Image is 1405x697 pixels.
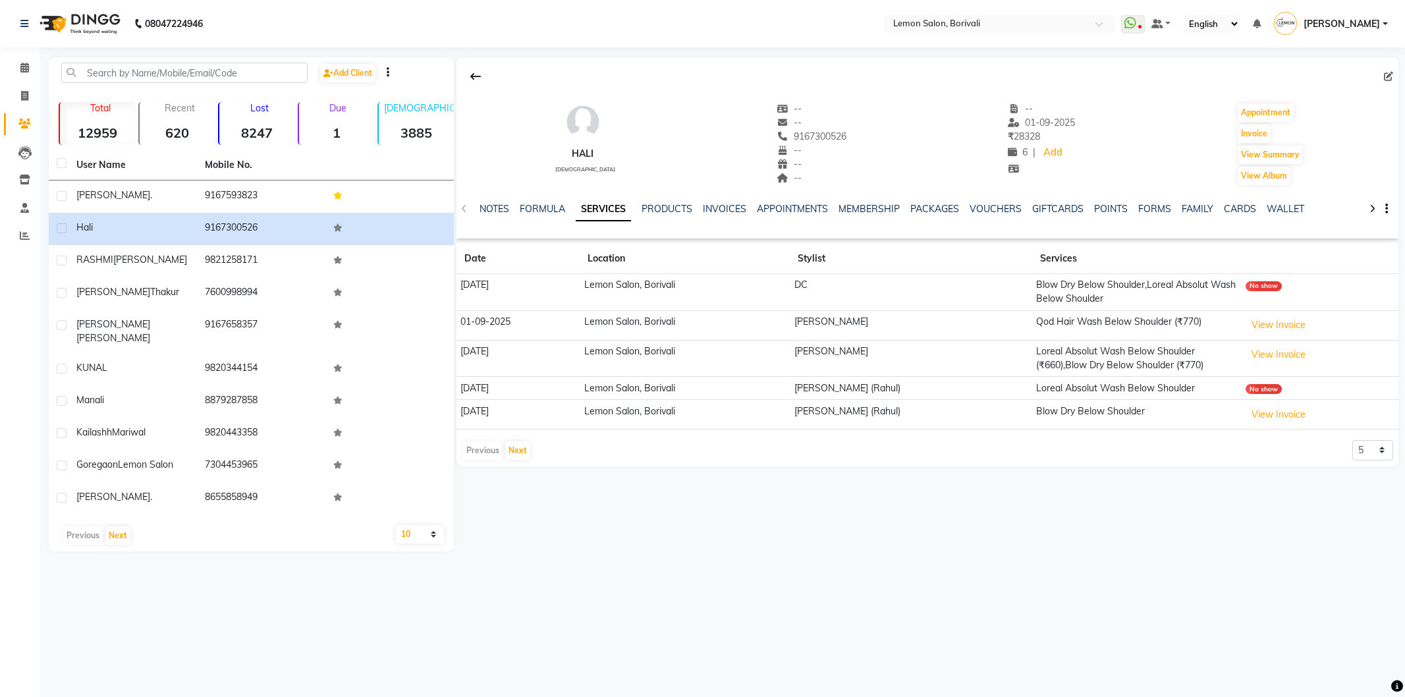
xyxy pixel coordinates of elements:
[480,203,509,215] a: NOTES
[197,245,325,277] td: 9821258171
[1008,130,1040,142] span: 28328
[790,310,1032,340] td: [PERSON_NAME]
[76,221,93,233] span: Hali
[1008,103,1033,115] span: --
[1032,244,1241,274] th: Services
[197,385,325,418] td: 8879287858
[790,400,1032,430] td: [PERSON_NAME] (Rahul)
[1032,310,1241,340] td: Qod Hair Wash Below Shoulder (₹770)
[60,125,136,141] strong: 12959
[580,310,790,340] td: Lemon Salon, Borivali
[1238,103,1294,122] button: Appointment
[777,103,802,115] span: --
[1267,203,1304,215] a: WALLET
[456,274,580,311] td: [DATE]
[456,400,580,430] td: [DATE]
[790,274,1032,311] td: DC
[563,102,603,142] img: avatar
[320,64,375,82] a: Add Client
[580,244,790,274] th: Location
[197,418,325,450] td: 9820443358
[970,203,1022,215] a: VOUCHERS
[197,353,325,385] td: 9820344154
[76,426,112,438] span: Kailashh
[1246,404,1311,425] button: View Invoice
[197,213,325,245] td: 9167300526
[1094,203,1128,215] a: POINTS
[1138,203,1171,215] a: FORMS
[580,340,790,377] td: Lemon Salon, Borivali
[1224,203,1256,215] a: CARDS
[1274,12,1297,35] img: Nimisha Pattani
[1032,400,1241,430] td: Blow Dry Below Shoulder
[76,189,150,201] span: [PERSON_NAME]
[1238,167,1290,185] button: View Album
[1008,130,1014,142] span: ₹
[505,441,530,460] button: Next
[1032,377,1241,400] td: Loreal Absolut Wash Below Shoulder
[777,158,802,170] span: --
[225,102,295,114] p: Lost
[113,254,187,265] span: [PERSON_NAME]
[112,426,146,438] span: Mariwal
[150,286,179,298] span: thakur
[790,340,1032,377] td: [PERSON_NAME]
[1246,281,1282,291] div: No show
[456,310,580,340] td: 01-09-2025
[379,125,455,141] strong: 3885
[456,377,580,400] td: [DATE]
[1246,384,1282,394] div: No show
[150,189,152,201] span: .
[1182,203,1213,215] a: FAMILY
[61,63,308,83] input: Search by Name/Mobile/Email/Code
[1246,315,1311,335] button: View Invoice
[777,130,847,142] span: 9167300526
[1032,340,1241,377] td: Loreal Absolut Wash Below Shoulder (₹660),Blow Dry Below Shoulder (₹770)
[910,203,959,215] a: PACKAGES
[384,102,455,114] p: [DEMOGRAPHIC_DATA]
[703,203,746,215] a: INVOICES
[777,144,802,156] span: --
[197,181,325,213] td: 9167593823
[1032,274,1241,311] td: Blow Dry Below Shoulder,Loreal Absolut Wash Below Shoulder
[790,377,1032,400] td: [PERSON_NAME] (Rahul)
[76,394,104,406] span: Manali
[456,244,580,274] th: Date
[76,491,150,503] span: [PERSON_NAME]
[1238,125,1271,143] button: Invoice
[302,102,375,114] p: Due
[65,102,136,114] p: Total
[777,117,802,128] span: --
[790,244,1032,274] th: Stylist
[1041,144,1064,162] a: Add
[76,362,107,374] span: KUNAL
[34,5,124,42] img: logo
[456,340,580,377] td: [DATE]
[145,102,215,114] p: Recent
[520,203,565,215] a: FORMULA
[197,310,325,353] td: 9167658357
[462,64,489,89] div: Back to Client
[76,318,150,330] span: [PERSON_NAME]
[757,203,828,215] a: APPOINTMENTS
[219,125,295,141] strong: 8247
[1008,117,1075,128] span: 01-09-2025
[576,198,631,221] a: SERVICES
[197,450,325,482] td: 7304453965
[1304,17,1380,31] span: [PERSON_NAME]
[642,203,692,215] a: PRODUCTS
[1033,146,1035,159] span: |
[76,254,113,265] span: RASHMI
[555,166,615,173] span: [DEMOGRAPHIC_DATA]
[777,172,802,184] span: --
[580,274,790,311] td: Lemon Salon, Borivali
[145,5,203,42] b: 08047224946
[69,150,197,181] th: User Name
[839,203,900,215] a: MEMBERSHIP
[118,459,173,470] span: Lemon Salon
[299,125,375,141] strong: 1
[150,491,152,503] span: .
[580,377,790,400] td: Lemon Salon, Borivali
[1238,146,1303,164] button: View Summary
[76,286,150,298] span: [PERSON_NAME]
